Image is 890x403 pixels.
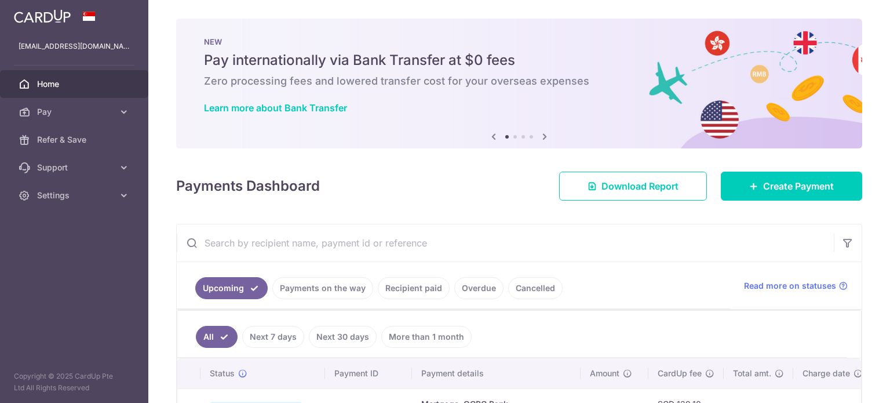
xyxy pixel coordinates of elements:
[658,368,702,379] span: CardUp fee
[508,277,563,299] a: Cancelled
[37,106,114,118] span: Pay
[454,277,504,299] a: Overdue
[204,37,834,46] p: NEW
[721,172,862,201] a: Create Payment
[195,277,268,299] a: Upcoming
[204,74,834,88] h6: Zero processing fees and lowered transfer cost for your overseas expenses
[378,277,450,299] a: Recipient paid
[176,19,862,148] img: Bank transfer banner
[204,51,834,70] h5: Pay internationally via Bank Transfer at $0 fees
[744,280,848,292] a: Read more on statuses
[176,176,320,197] h4: Payments Dashboard
[381,326,472,348] a: More than 1 month
[37,78,114,90] span: Home
[803,368,850,379] span: Charge date
[559,172,707,201] a: Download Report
[412,358,581,389] th: Payment details
[325,358,412,389] th: Payment ID
[272,277,373,299] a: Payments on the way
[204,102,347,114] a: Learn more about Bank Transfer
[601,179,679,193] span: Download Report
[210,368,235,379] span: Status
[309,326,377,348] a: Next 30 days
[37,134,114,146] span: Refer & Save
[19,41,130,52] p: [EMAIL_ADDRESS][DOMAIN_NAME]
[744,280,836,292] span: Read more on statuses
[733,368,771,379] span: Total amt.
[37,162,114,173] span: Support
[196,326,238,348] a: All
[242,326,304,348] a: Next 7 days
[590,368,619,379] span: Amount
[177,224,834,262] input: Search by recipient name, payment id or reference
[763,179,834,193] span: Create Payment
[14,9,71,23] img: CardUp
[37,190,114,201] span: Settings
